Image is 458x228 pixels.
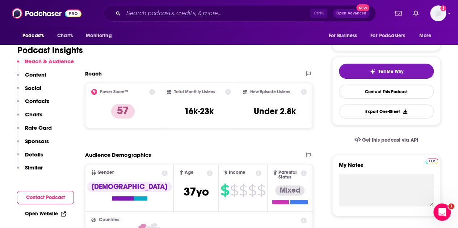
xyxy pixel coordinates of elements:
[17,111,42,124] button: Charts
[336,12,366,15] span: Open Advanced
[328,31,357,41] span: For Business
[86,31,112,41] span: Monitoring
[430,5,446,21] span: Logged in as JFarrellPR
[25,211,66,217] a: Open Website
[414,29,441,43] button: open menu
[370,31,405,41] span: For Podcasters
[17,85,41,98] button: Social
[184,106,214,117] h3: 16k-23k
[17,164,43,177] button: Similar
[104,5,376,22] div: Search podcasts, credits, & more...
[123,8,310,19] input: Search podcasts, credits, & more...
[239,185,247,196] span: $
[323,29,366,43] button: open menu
[17,58,74,71] button: Reach & Audience
[339,104,434,119] button: Export One-Sheet
[17,191,74,204] button: Contact Podcast
[220,185,229,196] span: $
[425,157,438,164] a: Pro website
[17,29,53,43] button: open menu
[448,203,454,209] span: 1
[230,185,238,196] span: $
[370,69,375,74] img: tell me why sparkle
[12,7,81,20] img: Podchaser - Follow, Share and Rate Podcasts
[310,9,327,18] span: Ctrl K
[425,158,438,164] img: Podchaser Pro
[25,58,74,65] p: Reach & Audience
[278,170,299,180] span: Parental Status
[25,151,43,158] p: Details
[57,31,73,41] span: Charts
[333,9,370,18] button: Open AdvancedNew
[25,111,42,118] p: Charts
[97,170,114,175] span: Gender
[87,182,172,192] div: [DEMOGRAPHIC_DATA]
[339,85,434,99] a: Contact This Podcast
[339,162,434,174] label: My Notes
[25,124,52,131] p: Rate Card
[250,89,290,94] h2: New Episode Listens
[362,137,418,143] span: Get this podcast via API
[184,185,209,199] span: 37 yo
[22,31,44,41] span: Podcasts
[17,138,49,151] button: Sponsors
[25,138,49,145] p: Sponsors
[410,7,421,20] a: Show notifications dropdown
[339,64,434,79] button: tell me why sparkleTell Me Why
[25,85,41,91] p: Social
[25,164,43,171] p: Similar
[248,185,256,196] span: $
[430,5,446,21] img: User Profile
[185,170,194,175] span: Age
[17,45,83,56] h1: Podcast Insights
[430,5,446,21] button: Show profile menu
[366,29,416,43] button: open menu
[85,151,151,158] h2: Audience Demographics
[349,131,424,149] a: Get this podcast via API
[17,98,49,111] button: Contacts
[52,29,77,43] a: Charts
[85,70,102,77] h2: Reach
[100,89,128,94] h2: Power Score™
[392,7,404,20] a: Show notifications dropdown
[257,185,265,196] span: $
[17,71,46,85] button: Content
[25,98,49,104] p: Contacts
[378,69,403,74] span: Tell Me Why
[440,5,446,11] svg: Add a profile image
[275,185,304,195] div: Mixed
[419,31,432,41] span: More
[17,151,43,164] button: Details
[228,170,245,175] span: Income
[433,203,451,221] iframe: Intercom live chat
[356,4,369,11] span: New
[25,71,46,78] p: Content
[99,218,119,222] span: Countries
[174,89,215,94] h2: Total Monthly Listens
[17,124,52,138] button: Rate Card
[81,29,121,43] button: open menu
[111,104,135,119] p: 57
[254,106,296,117] h3: Under 2.8k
